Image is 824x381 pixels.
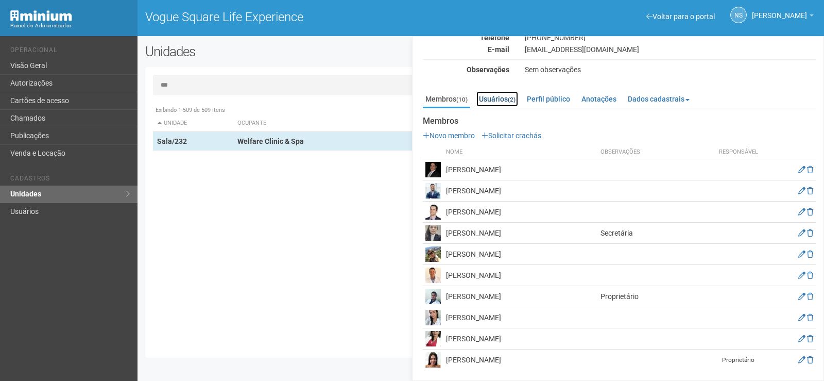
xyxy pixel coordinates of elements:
div: Telefone [415,33,517,42]
div: Painel do Administrador [10,21,130,30]
img: user.png [425,183,441,198]
a: [PERSON_NAME] [752,13,814,21]
a: Usuários(2) [476,91,518,107]
small: (2) [508,96,516,103]
a: Excluir membro [807,187,813,195]
td: [PERSON_NAME] [443,328,598,350]
th: Unidade: activate to sort column descending [153,115,233,132]
a: Excluir membro [807,292,813,301]
a: Dados cadastrais [625,91,692,107]
a: Editar membro [798,271,805,279]
a: NS [730,7,747,23]
a: Excluir membro [807,165,813,174]
a: Editar membro [798,356,805,364]
td: [PERSON_NAME] [443,265,598,286]
td: Secretária [598,223,713,244]
a: Excluir membro [807,208,813,216]
a: Editar membro [798,208,805,216]
a: Excluir membro [807,356,813,364]
div: [EMAIL_ADDRESS][DOMAIN_NAME] [517,45,823,54]
a: Excluir membro [807,250,813,258]
td: [PERSON_NAME] [443,244,598,265]
a: Excluir membro [807,313,813,322]
a: Editar membro [798,292,805,301]
small: (10) [456,96,468,103]
a: Excluir membro [807,271,813,279]
th: Nome [443,145,598,159]
div: Exibindo 1-509 de 509 itens [153,106,809,115]
a: Membros(10) [423,91,470,108]
a: Editar membro [798,313,805,322]
img: user.png [425,162,441,177]
img: Minium [10,10,72,21]
th: Responsável [713,145,764,159]
a: Novo membro [423,131,475,140]
img: user.png [425,246,441,262]
img: user.png [425,204,441,220]
img: user.png [425,310,441,325]
div: Observações [415,65,517,74]
a: Anotações [579,91,619,107]
a: Editar membro [798,165,805,174]
td: [PERSON_NAME] [443,223,598,244]
a: Editar membro [798,335,805,343]
li: Operacional [10,46,130,57]
a: Voltar para o portal [646,12,715,21]
a: Editar membro [798,250,805,258]
strong: Welfare Clinic & Spa [237,137,304,145]
div: [PHONE_NUMBER] [517,33,823,42]
a: Excluir membro [807,335,813,343]
td: [PERSON_NAME] [443,202,598,223]
td: Proprietário [713,350,764,371]
td: [PERSON_NAME] [443,286,598,307]
td: [PERSON_NAME] [443,350,598,371]
div: E-mail [415,45,517,54]
strong: Membros [423,117,816,126]
h1: Vogue Square Life Experience [145,10,473,24]
td: Proprietário [598,286,713,307]
a: Solicitar crachás [482,131,541,140]
img: user.png [425,268,441,283]
span: Nicolle Silva [752,2,807,20]
a: Editar membro [798,187,805,195]
div: Sem observações [517,65,823,74]
img: user.png [425,352,441,368]
a: Excluir membro [807,229,813,237]
img: user.png [425,289,441,304]
td: [PERSON_NAME] [443,159,598,180]
img: user.png [425,331,441,346]
td: [PERSON_NAME] [443,307,598,328]
a: Editar membro [798,229,805,237]
th: Ocupante: activate to sort column ascending [233,115,557,132]
strong: Sala/232 [157,137,187,145]
th: Observações [598,145,713,159]
td: [PERSON_NAME] [443,180,598,202]
li: Cadastros [10,175,130,186]
a: Perfil público [524,91,573,107]
img: user.png [425,225,441,241]
h2: Unidades [145,44,416,59]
